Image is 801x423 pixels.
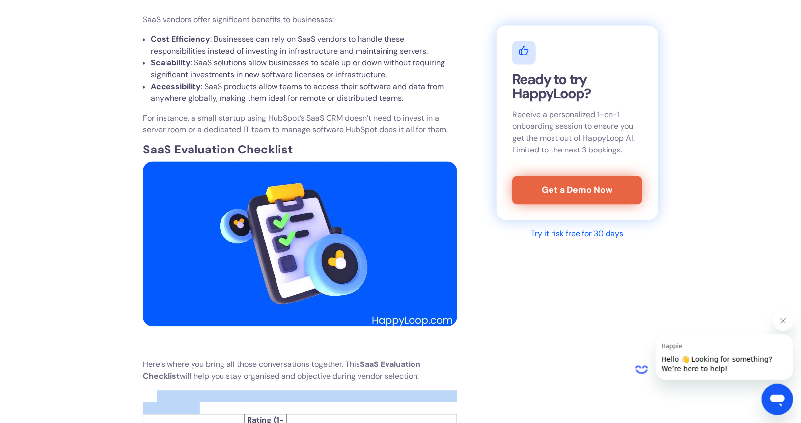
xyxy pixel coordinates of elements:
[151,58,191,68] strong: Scalability
[151,33,457,57] li: : Businesses can rely on SaaS vendors to handle these responsibilities instead of investing in in...
[143,359,457,382] p: Here’s where you bring all those conversations together. This will help you stay organised and ob...
[143,14,457,26] p: SaaS vendors offer significant benefits to businesses:
[512,176,642,204] a: Get a Demo Now
[151,81,457,104] li: : SaaS products allow teams to access their software and data from anywhere globally, making them...
[512,73,642,101] h2: Ready to try HappyLoop?
[762,384,793,415] iframe: Button to launch messaging window
[632,360,652,380] iframe: no content
[632,311,793,380] div: Happie says "Hello 👋 Looking for something? We’re here to help!". Open messaging window to contin...
[143,112,457,136] p: For instance, a small startup using HubSpot’s SaaS CRM doesn’t need to invest in a server room or...
[656,334,793,380] iframe: Message from Happie
[773,311,793,331] iframe: Close message from Happie
[512,109,642,156] p: Receive a personalized 1-on-1 onboarding session to ensure you get the most out of HappyLoop AI. ...
[151,81,201,91] strong: Accessibility
[143,339,457,351] p: ‍
[151,34,210,44] strong: Cost Efficiency
[151,57,457,81] li: : SaaS solutions allow businesses to scale up or down without requiring significant investments i...
[531,228,624,240] div: Try it risk free for 30 days
[143,142,293,157] strong: SaaS Evaluation Checklist
[143,161,457,326] img: SaaS Evaluation Checklist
